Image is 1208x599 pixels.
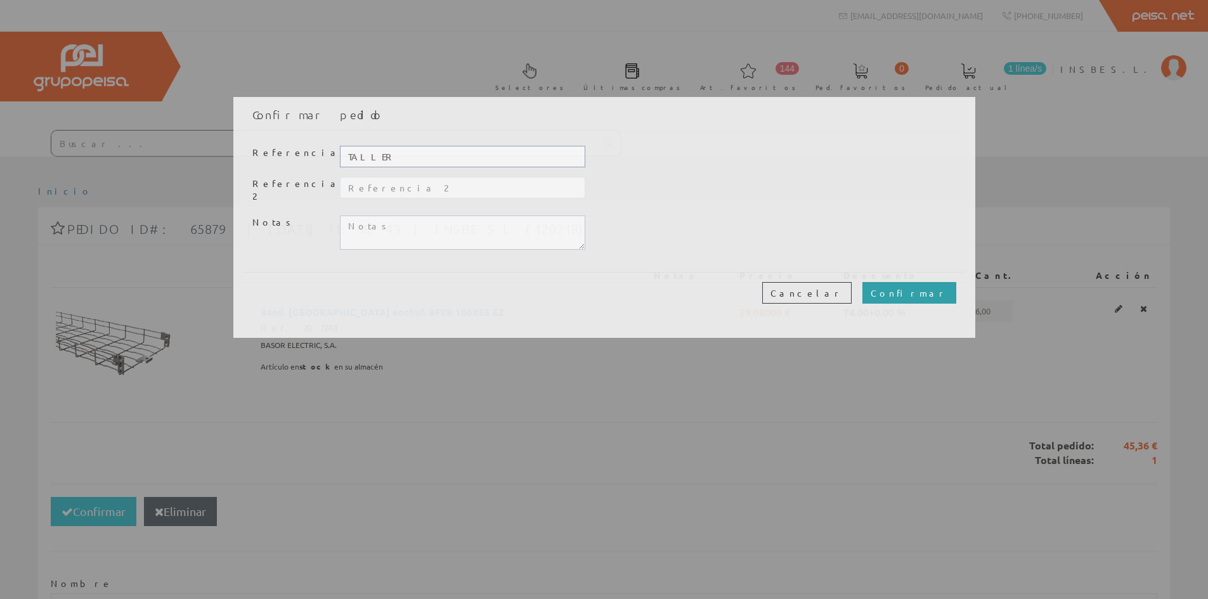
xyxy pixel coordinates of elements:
input: Confirmar [862,282,956,304]
label: Notas [243,216,331,229]
input: Referencia [340,146,585,167]
h4: Confirmar pedido [252,106,956,123]
input: Referencia 2 [340,177,585,198]
label: Referencia 2 [243,177,331,203]
button: Cancelar [762,282,852,304]
label: Referencia [243,146,331,159]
